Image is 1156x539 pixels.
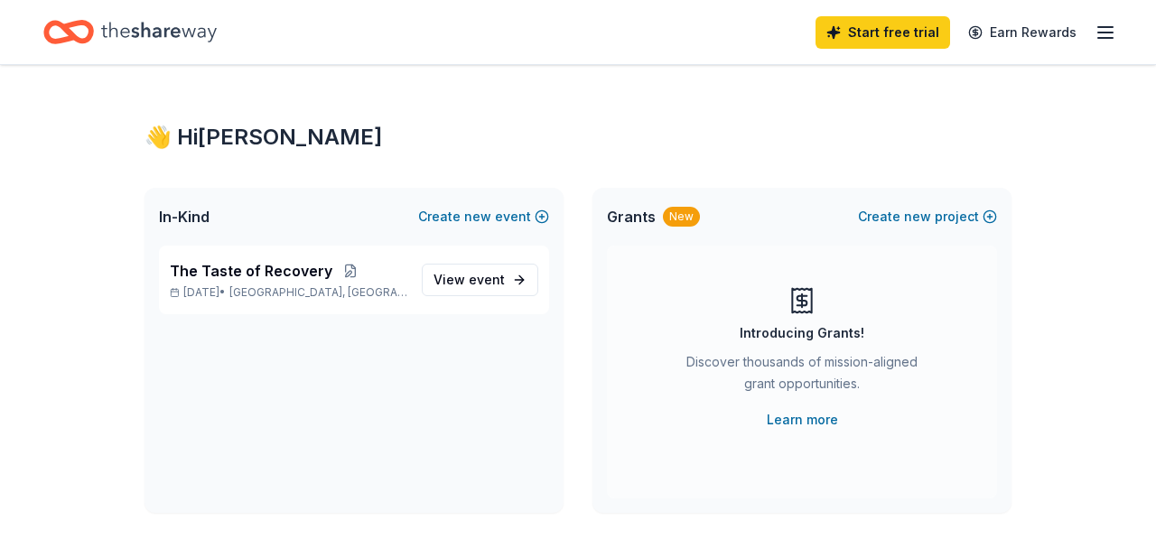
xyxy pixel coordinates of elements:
[418,206,549,228] button: Createnewevent
[170,285,407,300] p: [DATE] •
[464,206,491,228] span: new
[740,322,864,344] div: Introducing Grants!
[422,264,538,296] a: View event
[229,285,407,300] span: [GEOGRAPHIC_DATA], [GEOGRAPHIC_DATA]
[679,351,925,402] div: Discover thousands of mission-aligned grant opportunities.
[43,11,217,53] a: Home
[957,16,1087,49] a: Earn Rewards
[767,409,838,431] a: Learn more
[607,206,656,228] span: Grants
[663,207,700,227] div: New
[170,260,332,282] span: The Taste of Recovery
[433,269,505,291] span: View
[904,206,931,228] span: new
[469,272,505,287] span: event
[159,206,210,228] span: In-Kind
[858,206,997,228] button: Createnewproject
[144,123,1011,152] div: 👋 Hi [PERSON_NAME]
[816,16,950,49] a: Start free trial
